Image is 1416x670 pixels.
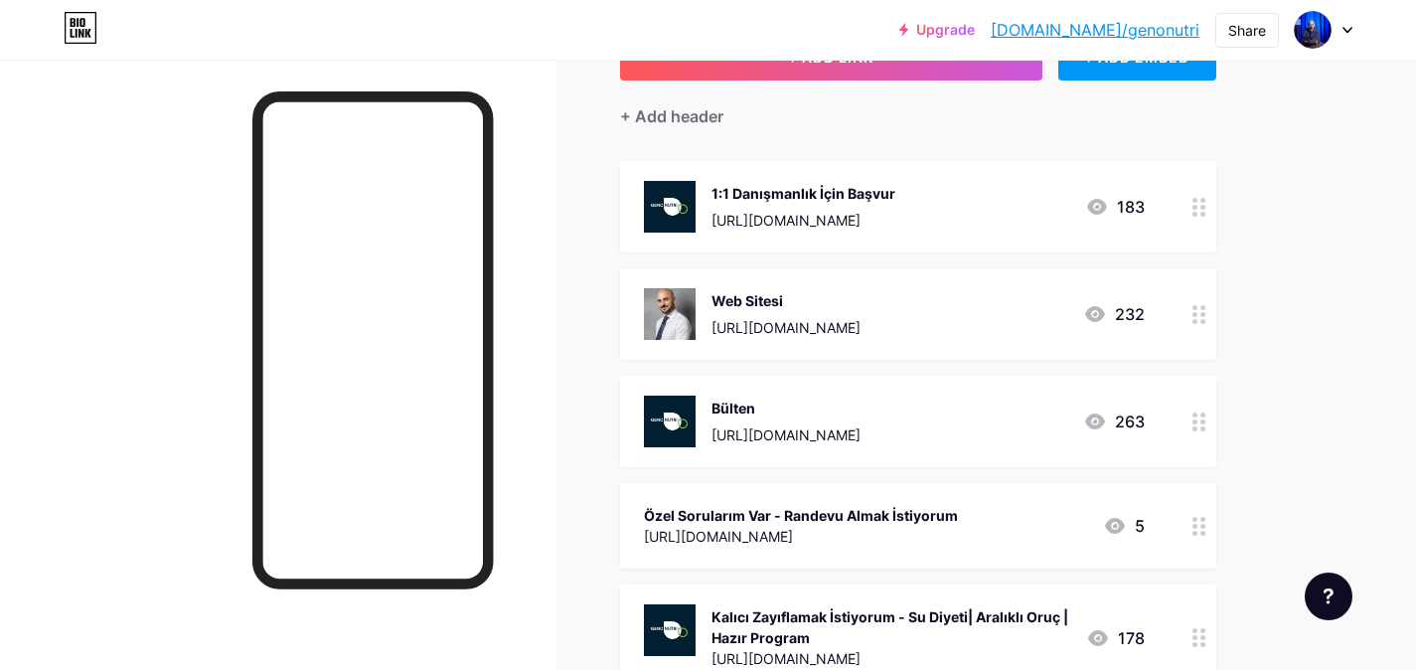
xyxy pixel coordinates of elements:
div: [URL][DOMAIN_NAME] [644,526,958,547]
img: Kalıcı Zayıflamak İstiyorum - Su Diyeti| Aralıklı Oruç | Hazır Program [644,604,696,656]
div: Bülten [711,398,861,419]
div: [URL][DOMAIN_NAME] [711,317,861,338]
div: Kalıcı Zayıflamak İstiyorum - Su Diyeti| Aralıklı Oruç | Hazır Program [711,606,1070,648]
div: 232 [1083,302,1145,326]
a: [DOMAIN_NAME]/genonutri [991,18,1199,42]
div: + Add header [620,104,723,128]
div: 5 [1103,514,1145,538]
img: Azar SHIRINOV [1294,11,1332,49]
div: [URL][DOMAIN_NAME] [711,424,861,445]
div: 183 [1085,195,1145,219]
img: Web Sitesi [644,288,696,340]
div: Özel Sorularım Var - Randevu Almak İstiyorum [644,505,958,526]
a: Upgrade [899,22,975,38]
img: Bülten [644,396,696,447]
img: 1:1 Danışmanlık İçin Başvur [644,181,696,233]
div: [URL][DOMAIN_NAME] [711,210,895,231]
div: 263 [1083,410,1145,433]
div: 1:1 Danışmanlık İçin Başvur [711,183,895,204]
div: 178 [1086,626,1145,650]
div: Web Sitesi [711,290,861,311]
div: Share [1228,20,1266,41]
div: [URL][DOMAIN_NAME] [711,648,1070,669]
